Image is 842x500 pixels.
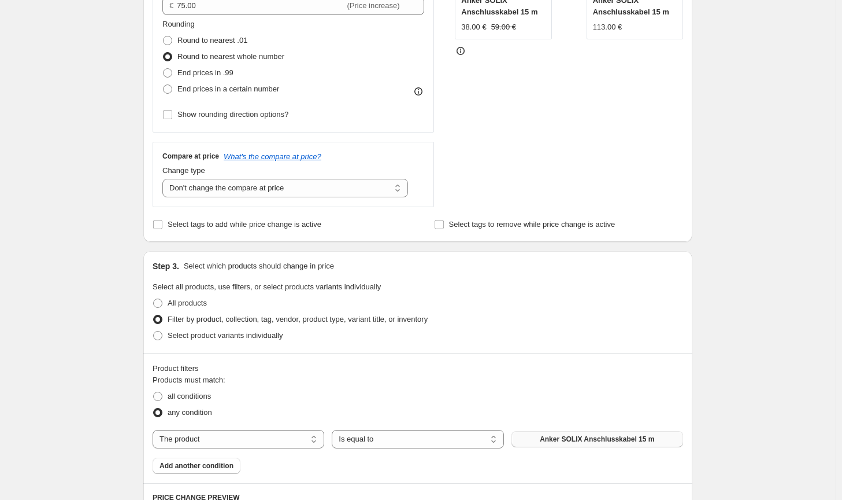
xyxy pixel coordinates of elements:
[347,1,400,10] span: (Price increase)
[153,363,683,374] div: Product filters
[177,110,288,119] span: Show rounding direction options?
[168,315,428,323] span: Filter by product, collection, tag, vendor, product type, variant title, or inventory
[168,220,321,229] span: Select tags to add while price change is active
[162,166,205,175] span: Change type
[153,260,179,272] h2: Step 3.
[177,36,247,45] span: Round to nearest .01
[177,52,284,61] span: Round to nearest whole number
[162,20,195,28] span: Rounding
[162,152,219,161] h3: Compare at price
[449,220,615,229] span: Select tags to remove while price change is active
[593,21,622,33] div: 113.00 €
[153,376,225,384] span: Products must match:
[169,1,173,10] span: €
[511,431,683,447] button: Anker SOLIX Anschlusskabel 15 m
[168,331,283,340] span: Select product variants individually
[168,392,211,400] span: all conditions
[540,435,654,444] span: Anker SOLIX Anschlusskabel 15 m
[153,282,381,291] span: Select all products, use filters, or select products variants individually
[153,458,240,474] button: Add another condition
[491,21,516,33] strike: 59.00 €
[177,68,233,77] span: End prices in .99
[184,260,334,272] p: Select which products should change in price
[177,84,279,93] span: End prices in a certain number
[224,152,321,161] button: What's the compare at price?
[160,461,233,470] span: Add another condition
[461,21,486,33] div: 38.00 €
[168,408,212,417] span: any condition
[168,299,207,307] span: All products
